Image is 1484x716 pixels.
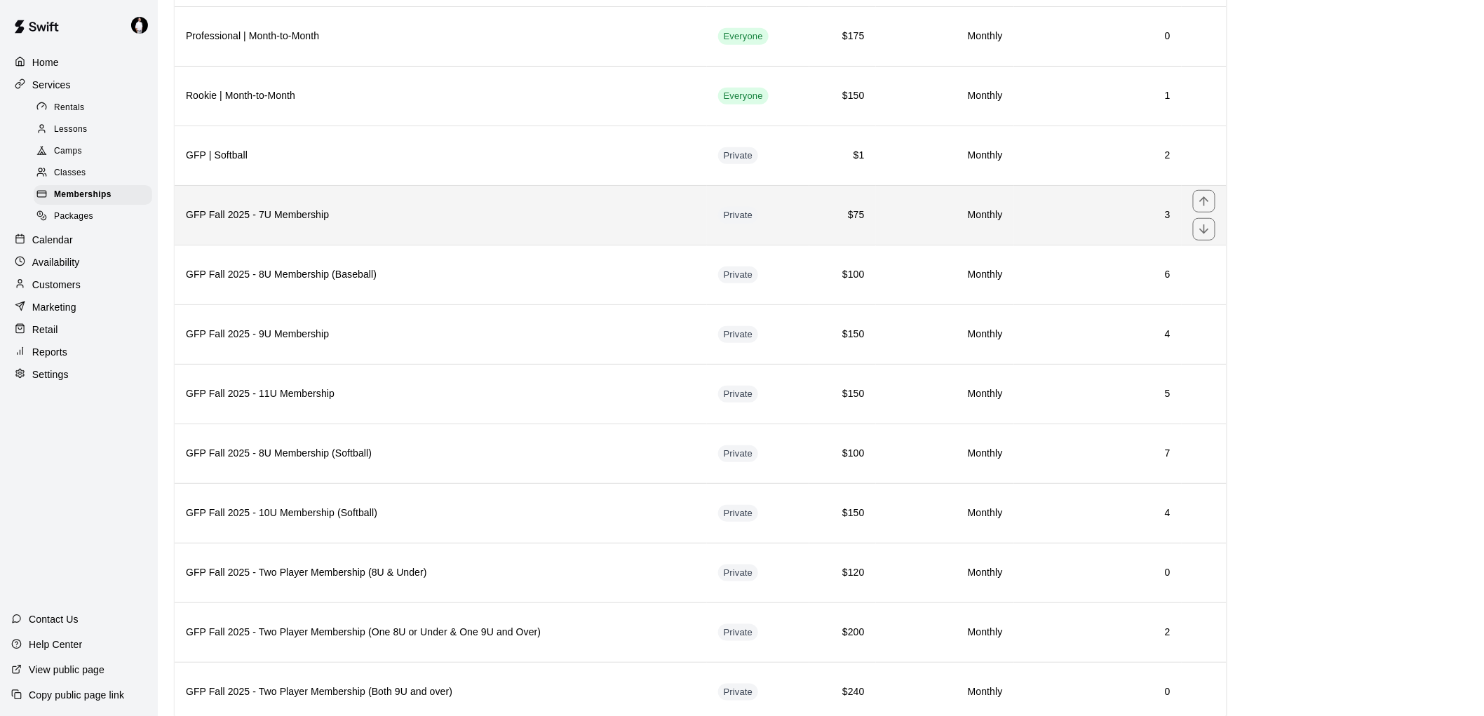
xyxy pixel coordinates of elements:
div: This membership is hidden from the memberships page [718,207,759,224]
h6: Monthly [887,88,1003,104]
a: Marketing [11,297,147,318]
div: This membership is hidden from the memberships page [718,386,759,403]
img: Travis Hamilton [131,17,148,34]
h6: 2 [1025,625,1171,640]
span: Private [718,149,759,163]
h6: Monthly [887,565,1003,581]
p: Settings [32,367,69,381]
h6: 4 [1025,327,1171,342]
div: Memberships [34,185,152,205]
h6: 3 [1025,208,1171,223]
a: Lessons [34,119,158,140]
span: Private [718,209,759,222]
p: Home [32,55,59,69]
div: Lessons [34,120,152,140]
h6: 7 [1025,446,1171,461]
h6: 1 [1025,88,1171,104]
h6: Monthly [887,684,1003,700]
span: Camps [54,144,82,158]
span: Everyone [718,30,769,43]
div: Classes [34,163,152,183]
h6: GFP Fall 2025 - Two Player Membership (Both 9U and over) [186,684,696,700]
h6: $150 [821,327,864,342]
a: Services [11,74,147,95]
h6: $200 [821,625,864,640]
h6: $150 [821,88,864,104]
span: Private [718,686,759,699]
a: Classes [34,163,158,184]
div: This membership is hidden from the memberships page [718,505,759,522]
p: Calendar [32,233,73,247]
span: Lessons [54,123,88,137]
p: Help Center [29,637,82,651]
h6: $100 [821,267,864,283]
button: move item down [1193,218,1215,241]
div: Packages [34,207,152,227]
p: View public page [29,663,104,677]
a: Retail [11,319,147,340]
h6: 4 [1025,506,1171,521]
p: Copy public page link [29,688,124,702]
h6: $150 [821,386,864,402]
h6: GFP Fall 2025 - 9U Membership [186,327,696,342]
span: Everyone [718,90,769,103]
p: Contact Us [29,612,79,626]
p: Reports [32,345,67,359]
a: Home [11,52,147,73]
h6: Monthly [887,386,1003,402]
div: This membership is visible to all customers [718,28,769,45]
h6: Monthly [887,29,1003,44]
div: This membership is hidden from the memberships page [718,445,759,462]
a: Settings [11,364,147,385]
a: Rentals [34,97,158,119]
span: Private [718,447,759,461]
span: Classes [54,166,86,180]
h6: $75 [821,208,864,223]
h6: $240 [821,684,864,700]
span: Memberships [54,188,112,202]
h6: $120 [821,565,864,581]
button: move item up [1193,190,1215,212]
h6: $1 [821,148,864,163]
span: Private [718,388,759,401]
h6: 0 [1025,684,1171,700]
div: This membership is hidden from the memberships page [718,684,759,701]
p: Availability [32,255,80,269]
h6: GFP Fall 2025 - 8U Membership (Baseball) [186,267,696,283]
h6: 2 [1025,148,1171,163]
h6: GFP Fall 2025 - Two Player Membership (One 8U or Under & One 9U and Over) [186,625,696,640]
h6: $100 [821,446,864,461]
h6: GFP Fall 2025 - 10U Membership (Softball) [186,506,696,521]
div: Camps [34,142,152,161]
p: Marketing [32,300,76,314]
div: Rentals [34,98,152,118]
a: Memberships [34,184,158,206]
h6: GFP | Softball [186,148,696,163]
h6: $175 [821,29,864,44]
a: Customers [11,274,147,295]
h6: Monthly [887,446,1003,461]
p: Customers [32,278,81,292]
h6: GFP Fall 2025 - 7U Membership [186,208,696,223]
div: This membership is hidden from the memberships page [718,147,759,164]
h6: GFP Fall 2025 - 11U Membership [186,386,696,402]
h6: Monthly [887,148,1003,163]
h6: 6 [1025,267,1171,283]
h6: $150 [821,506,864,521]
span: Private [718,626,759,640]
h6: 0 [1025,565,1171,581]
a: Packages [34,206,158,228]
h6: Monthly [887,267,1003,283]
h6: Monthly [887,327,1003,342]
div: This membership is hidden from the memberships page [718,624,759,641]
a: Calendar [11,229,147,250]
div: This membership is hidden from the memberships page [718,326,759,343]
h6: Monthly [887,208,1003,223]
span: Private [718,328,759,342]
